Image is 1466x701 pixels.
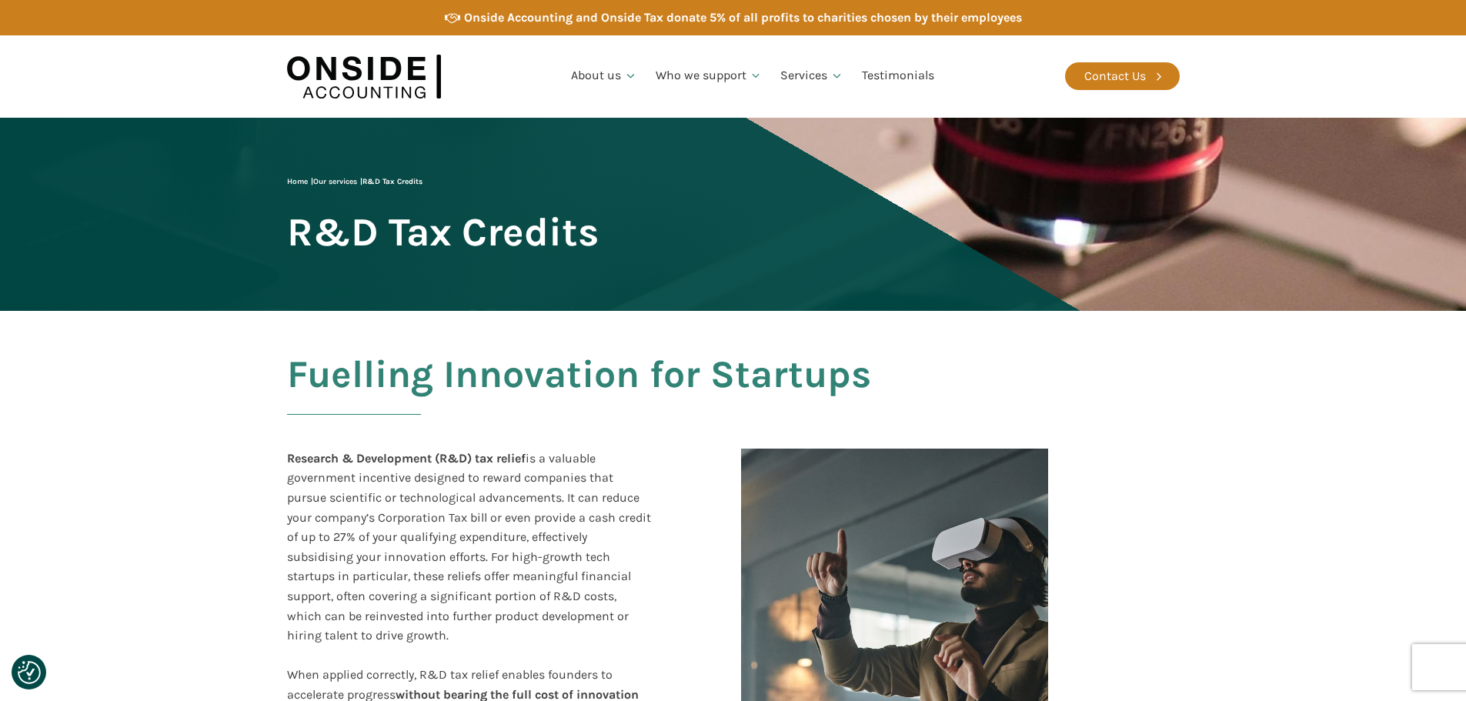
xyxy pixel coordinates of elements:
a: Services [771,50,853,102]
a: Testimonials [853,50,943,102]
b: Research & Development (R&D) [287,451,472,466]
img: Revisit consent button [18,661,41,684]
span: R&D Tax Credits [287,211,599,253]
a: About us [562,50,646,102]
a: Who we support [646,50,772,102]
span: R&D Tax Credits [362,177,422,186]
a: Home [287,177,308,186]
img: Onside Accounting [287,47,441,106]
h2: Fuelling Innovation for Startups [287,353,1180,433]
span: | | [287,177,422,186]
b: tax relief [475,451,526,466]
div: Onside Accounting and Onside Tax donate 5% of all profits to charities chosen by their employees [464,8,1022,28]
button: Consent Preferences [18,661,41,684]
div: Contact Us [1084,66,1146,86]
a: Contact Us [1065,62,1180,90]
a: Our services [313,177,357,186]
